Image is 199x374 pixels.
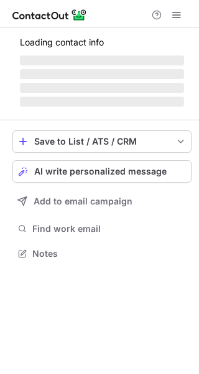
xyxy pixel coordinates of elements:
span: Add to email campaign [34,196,132,206]
span: ‌ [20,97,184,107]
span: AI write personalized message [34,166,167,176]
img: ContactOut v5.3.10 [12,7,87,22]
div: Save to List / ATS / CRM [34,137,170,146]
span: Find work email [32,223,187,234]
button: Find work email [12,220,192,237]
span: ‌ [20,55,184,65]
button: Notes [12,245,192,262]
button: AI write personalized message [12,160,192,183]
p: Loading contact info [20,37,184,47]
span: Notes [32,248,187,259]
button: save-profile-one-click [12,130,192,153]
button: Add to email campaign [12,190,192,213]
span: ‌ [20,69,184,79]
span: ‌ [20,83,184,93]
